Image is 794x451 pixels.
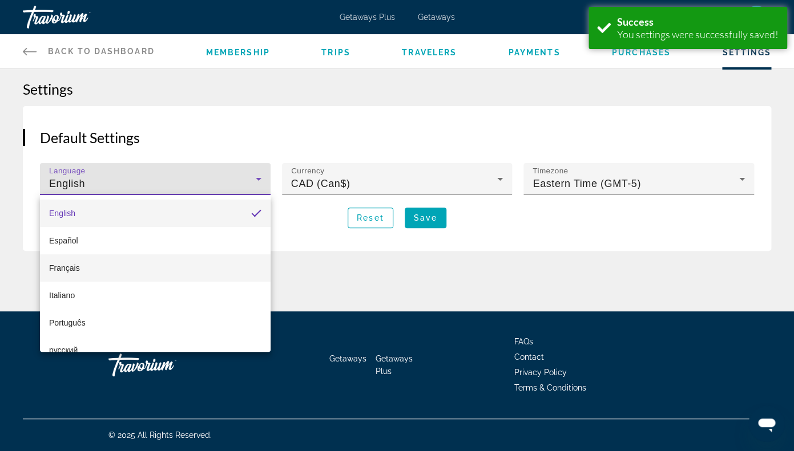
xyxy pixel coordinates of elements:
span: Français [49,263,80,273]
span: Español [49,236,78,245]
span: русский [49,346,78,355]
div: Success [617,15,779,28]
iframe: Button to launch messaging window [748,405,785,442]
span: Italiano [49,291,75,300]
span: Português [49,318,86,327]
div: You settings were successfully saved! [617,28,779,40]
span: English [49,209,75,218]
